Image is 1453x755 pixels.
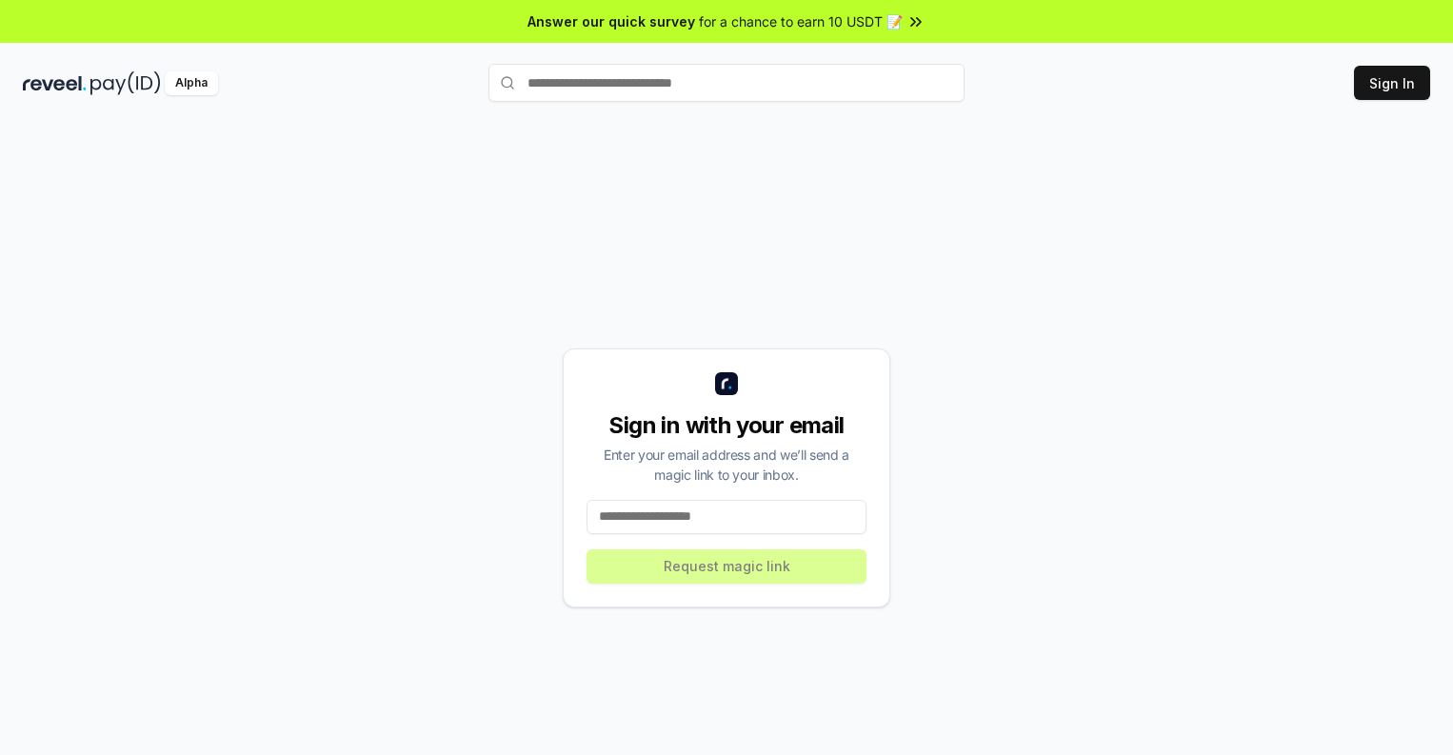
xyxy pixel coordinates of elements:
[1354,66,1430,100] button: Sign In
[587,410,866,441] div: Sign in with your email
[165,71,218,95] div: Alpha
[587,445,866,485] div: Enter your email address and we’ll send a magic link to your inbox.
[527,11,695,31] span: Answer our quick survey
[23,71,87,95] img: reveel_dark
[90,71,161,95] img: pay_id
[699,11,903,31] span: for a chance to earn 10 USDT 📝
[715,372,738,395] img: logo_small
